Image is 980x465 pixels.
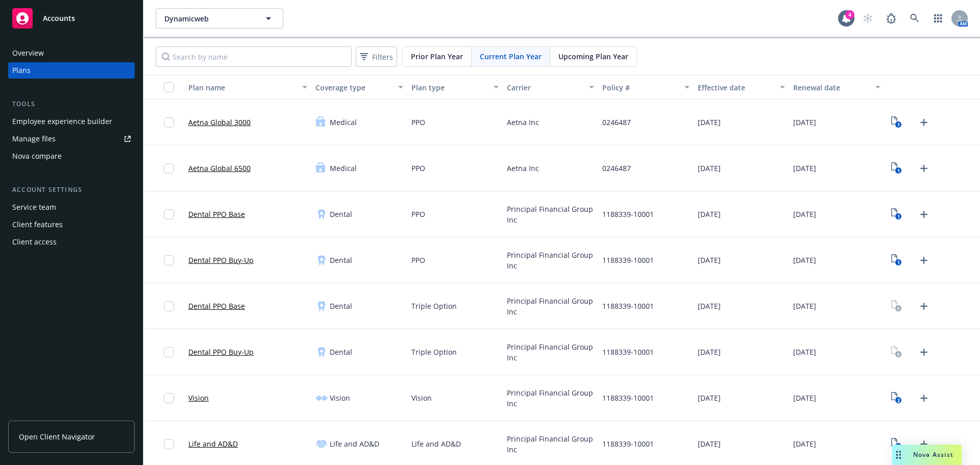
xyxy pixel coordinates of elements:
a: Upload Plan Documents [916,252,932,268]
a: Dental PPO Base [188,301,245,311]
span: Filters [358,50,395,64]
a: Upload Plan Documents [916,344,932,360]
span: Triple Option [411,347,457,357]
span: Principal Financial Group Inc [507,341,594,363]
span: 1188339-10001 [602,209,654,219]
span: [DATE] [698,209,721,219]
span: Principal Financial Group Inc [507,204,594,225]
a: View Plan Documents [889,252,905,268]
div: Plan name [188,82,296,93]
span: Medical [330,117,357,128]
input: Toggle Row Selected [164,439,174,449]
span: Open Client Navigator [19,431,95,442]
span: Triple Option [411,301,457,311]
span: 0246487 [602,117,631,128]
div: Manage files [12,131,56,147]
div: Effective date [698,82,774,93]
button: Filters [356,46,397,67]
div: Tools [8,99,135,109]
span: Life and AD&D [330,438,379,449]
input: Toggle Row Selected [164,393,174,403]
a: Accounts [8,4,135,33]
a: View Plan Documents [889,206,905,223]
a: Switch app [928,8,948,29]
span: PPO [411,255,425,265]
span: Principal Financial Group Inc [507,387,594,409]
div: Client features [12,216,63,233]
input: Toggle Row Selected [164,209,174,219]
span: PPO [411,209,425,219]
a: Manage files [8,131,135,147]
span: [DATE] [793,209,816,219]
span: [DATE] [698,438,721,449]
a: View Plan Documents [889,390,905,406]
span: Vision [330,393,350,403]
span: Dynamicweb [164,13,253,24]
a: Client access [8,234,135,250]
a: Upload Plan Documents [916,298,932,314]
a: Dental PPO Base [188,209,245,219]
text: 1 [897,259,900,266]
div: Carrier [507,82,583,93]
span: [DATE] [793,347,816,357]
span: [DATE] [793,117,816,128]
a: View Plan Documents [889,114,905,131]
a: Upload Plan Documents [916,390,932,406]
div: Renewal date [793,82,869,93]
button: Renewal date [789,75,885,100]
span: [DATE] [793,438,816,449]
span: 0246487 [602,163,631,174]
span: 1188339-10001 [602,301,654,311]
a: Aetna Global 6500 [188,163,251,174]
a: Plans [8,62,135,79]
span: [DATE] [793,163,816,174]
button: Policy # [598,75,694,100]
a: Upload Plan Documents [916,206,932,223]
span: Vision [411,393,432,403]
a: Life and AD&D [188,438,238,449]
span: 1188339-10001 [602,255,654,265]
text: 1 [897,121,900,128]
text: 1 [897,167,900,174]
span: Filters [372,52,393,62]
div: Client access [12,234,57,250]
span: PPO [411,163,425,174]
input: Search by name [156,46,352,67]
span: Dental [330,209,352,219]
input: Toggle Row Selected [164,255,174,265]
span: 1188339-10001 [602,347,654,357]
span: Dental [330,301,352,311]
a: Aetna Global 3000 [188,117,251,128]
span: [DATE] [698,301,721,311]
span: [DATE] [698,393,721,403]
span: [DATE] [698,347,721,357]
div: 4 [845,8,854,17]
div: Plan type [411,82,487,93]
a: Upload Plan Documents [916,436,932,452]
span: Aetna Inc [507,117,539,128]
span: [DATE] [793,301,816,311]
span: Dental [330,255,352,265]
span: Principal Financial Group Inc [507,296,594,317]
a: View Plan Documents [889,436,905,452]
button: Carrier [503,75,598,100]
span: PPO [411,117,425,128]
span: [DATE] [793,393,816,403]
span: Upcoming Plan Year [558,51,628,62]
input: Select all [164,82,174,92]
button: Plan type [407,75,503,100]
a: Overview [8,45,135,61]
div: Overview [12,45,44,61]
span: Dental [330,347,352,357]
div: Policy # [602,82,678,93]
span: 1188339-10001 [602,393,654,403]
a: Start snowing [857,8,878,29]
span: Life and AD&D [411,438,461,449]
div: Nova compare [12,148,62,164]
span: Principal Financial Group Inc [507,250,594,271]
span: Accounts [43,14,75,22]
span: [DATE] [793,255,816,265]
a: Dental PPO Buy-Up [188,255,254,265]
a: Upload Plan Documents [916,160,932,177]
a: Report a Bug [881,8,901,29]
